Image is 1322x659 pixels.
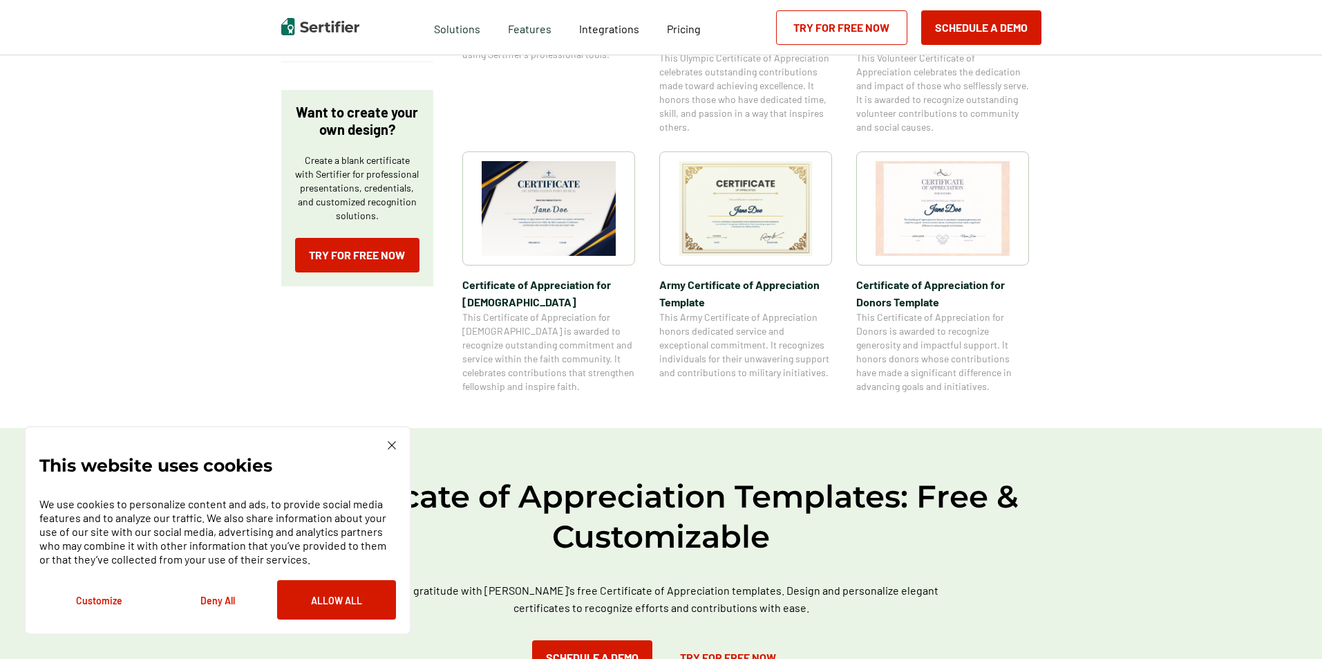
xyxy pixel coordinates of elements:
img: Certificate of Appreciation for Church​ [482,161,616,256]
span: Integrations [579,22,639,35]
button: Allow All [277,580,396,620]
span: This Volunteer Certificate of Appreciation celebrates the dedication and impact of those who self... [856,51,1029,134]
span: Pricing [667,22,701,35]
a: Certificate of Appreciation for Donors​ TemplateCertificate of Appreciation for Donors​ TemplateT... [856,151,1029,393]
span: This Certificate of Appreciation for Donors is awarded to recognize generosity and impactful supp... [856,310,1029,393]
span: Certificate of Appreciation for Donors​ Template [856,276,1029,310]
a: Integrations [579,19,639,36]
span: Certificate of Appreciation for [DEMOGRAPHIC_DATA]​ [462,276,635,310]
iframe: Chat Widget [1253,593,1322,659]
img: Sertifier | Digital Credentialing Platform [281,18,359,35]
a: Try for Free Now [295,238,419,272]
p: We use cookies to personalize content and ads, to provide social media features and to analyze ou... [39,497,396,566]
a: Pricing [667,19,701,36]
span: Features [508,19,551,36]
img: Cookie Popup Close [388,441,396,449]
p: Show gratitude with [PERSON_NAME]'s free Certificate of Appreciation templates. Design and person... [371,582,952,616]
button: Customize [39,580,158,620]
a: Certificate of Appreciation for Church​Certificate of Appreciation for [DEMOGRAPHIC_DATA]​This Ce... [462,151,635,393]
h2: Certificate of Appreciation Templates: Free & Customizable [247,476,1076,557]
a: Army Certificate of Appreciation​ TemplateArmy Certificate of Appreciation​ TemplateThis Army Cer... [659,151,832,393]
span: This Olympic Certificate of Appreciation celebrates outstanding contributions made toward achievi... [659,51,832,134]
span: This Army Certificate of Appreciation honors dedicated service and exceptional commitment. It rec... [659,310,832,380]
button: Deny All [158,580,277,620]
p: Want to create your own design? [295,104,419,138]
p: Create a blank certificate with Sertifier for professional presentations, credentials, and custom... [295,154,419,223]
p: This website uses cookies [39,458,272,472]
span: Army Certificate of Appreciation​ Template [659,276,832,310]
img: Certificate of Appreciation for Donors​ Template [876,161,1010,256]
img: Army Certificate of Appreciation​ Template [679,161,813,256]
span: This Certificate of Appreciation for [DEMOGRAPHIC_DATA] is awarded to recognize outstanding commi... [462,310,635,393]
span: Solutions [434,19,480,36]
button: Schedule a Demo [921,10,1041,45]
a: Try for Free Now [776,10,907,45]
